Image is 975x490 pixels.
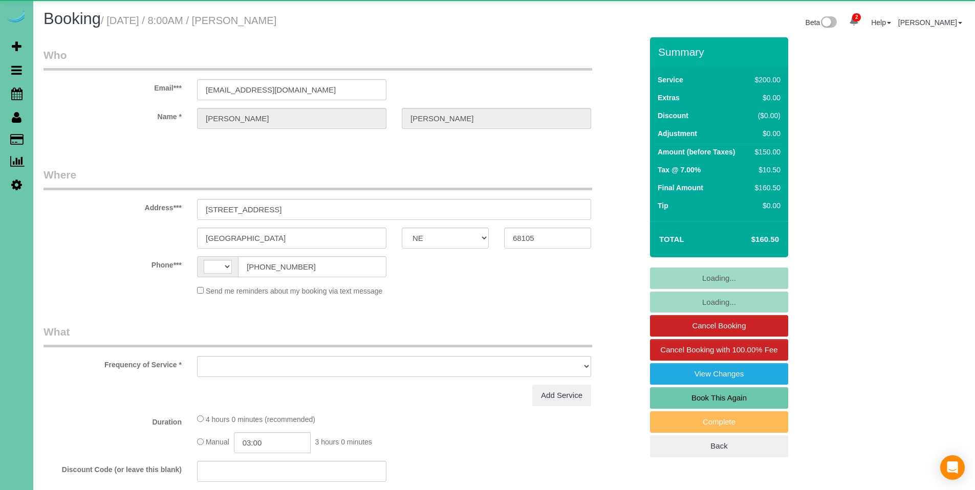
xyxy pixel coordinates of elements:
[101,15,276,26] small: / [DATE] / 8:00AM / [PERSON_NAME]
[650,387,788,409] a: Book This Again
[315,438,372,447] span: 3 hours 0 minutes
[871,18,891,27] a: Help
[898,18,962,27] a: [PERSON_NAME]
[940,455,965,480] div: Open Intercom Messenger
[658,75,683,85] label: Service
[6,10,27,25] img: Automaid Logo
[44,324,592,347] legend: What
[650,339,788,361] a: Cancel Booking with 100.00% Fee
[844,10,864,33] a: 2
[44,167,592,190] legend: Where
[806,18,837,27] a: Beta
[658,165,701,175] label: Tax @ 7.00%
[36,413,189,427] label: Duration
[751,128,781,139] div: $0.00
[206,415,315,424] span: 4 hours 0 minutes (recommended)
[532,385,591,406] a: Add Service
[36,461,189,475] label: Discount Code (or leave this blank)
[751,110,781,121] div: ($0.00)
[650,363,788,385] a: View Changes
[658,183,703,193] label: Final Amount
[36,356,189,370] label: Frequency of Service *
[658,147,735,157] label: Amount (before Taxes)
[206,438,229,447] span: Manual
[852,13,861,21] span: 2
[658,201,668,211] label: Tip
[44,48,592,71] legend: Who
[44,10,101,28] span: Booking
[658,110,688,121] label: Discount
[751,93,781,103] div: $0.00
[206,287,383,295] span: Send me reminders about my booking via text message
[36,108,189,122] label: Name *
[658,46,783,58] h3: Summary
[751,201,781,211] div: $0.00
[721,235,779,244] h4: $160.50
[751,183,781,193] div: $160.50
[658,93,680,103] label: Extras
[751,165,781,175] div: $10.50
[650,435,788,457] a: Back
[658,128,697,139] label: Adjustment
[820,16,837,30] img: New interface
[659,235,684,243] strong: Total
[660,345,777,354] span: Cancel Booking with 100.00% Fee
[751,75,781,85] div: $200.00
[650,315,788,337] a: Cancel Booking
[751,147,781,157] div: $150.00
